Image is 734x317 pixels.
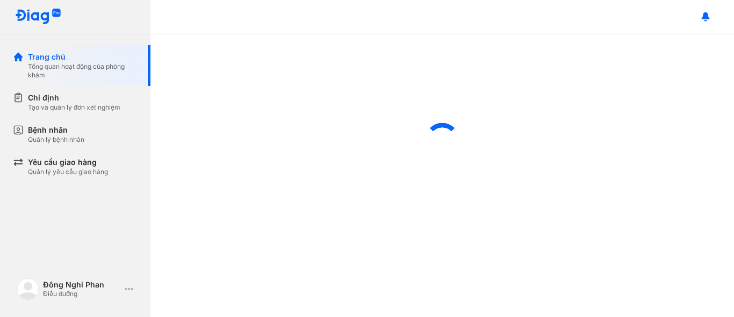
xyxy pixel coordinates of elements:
div: Trang chủ [28,52,138,62]
div: Đông Nghi Phan [43,280,120,290]
div: Yêu cầu giao hàng [28,157,108,168]
img: logo [15,9,61,25]
div: Bệnh nhân [28,125,84,135]
div: Quản lý yêu cầu giao hàng [28,168,108,176]
div: Tạo và quản lý đơn xét nghiệm [28,103,120,112]
div: Quản lý bệnh nhân [28,135,84,144]
img: logo [17,278,39,300]
div: Tổng quan hoạt động của phòng khám [28,62,138,80]
div: Điều dưỡng [43,290,120,298]
div: Chỉ định [28,92,120,103]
